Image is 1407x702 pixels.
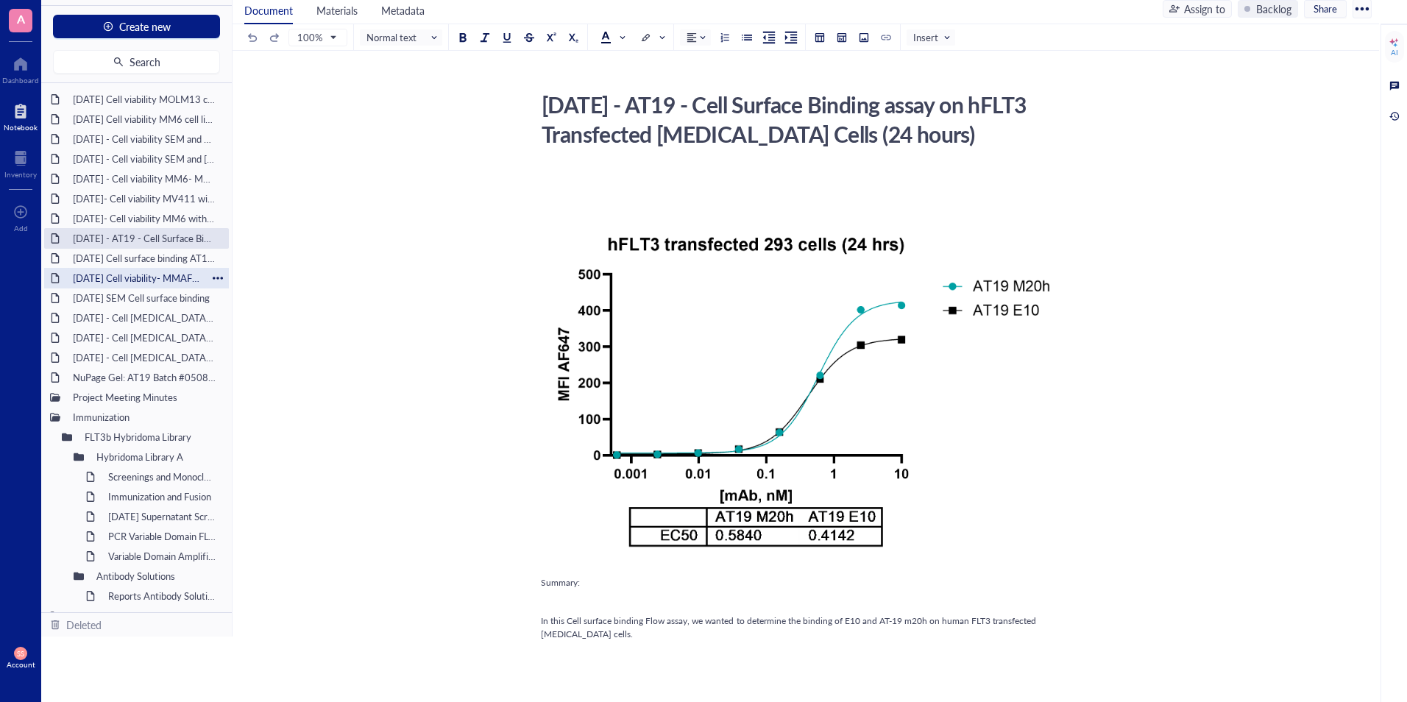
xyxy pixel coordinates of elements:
span: SS [17,650,24,658]
div: Assign to [1184,1,1225,17]
a: Notebook [4,99,38,132]
div: [DATE] - Cell [MEDICAL_DATA]- MV4,11 (AML cell line) [66,327,223,348]
div: Variable Domain Amplification Gels [102,546,223,567]
div: [DATE] Cell surface binding AT19 on SEM, RS411 and MV411 cell line [66,248,223,269]
div: [DATE] - Cell viability SEM and RS; 411- DMDM with Fc block (need to complete) [66,129,223,149]
span: Search [130,56,160,68]
div: [DATE] - AT19 - Cell Surface Binding assay on hFLT3 Transfected [MEDICAL_DATA] Cells (24 hours) [66,228,223,249]
span: Share [1314,2,1337,15]
div: Notebook [4,123,38,132]
div: Deleted [66,617,102,633]
div: Hybridoma Library A [90,447,223,467]
div: [DATE] - Cell viability SEM and [GEOGRAPHIC_DATA]; 411- DMDM [66,149,223,169]
div: NuPage Gel: AT19 Batch #050825, #051625 [66,367,223,388]
span: Document [244,3,293,18]
div: PCR Variable Domain FLT3 Hybridoma Library A [102,526,223,547]
a: Inventory [4,146,37,179]
span: Metadata [381,3,425,18]
div: [DATE] - Cell viability MM6- MMAF [66,169,223,189]
div: Screenings and Monoclonality [102,467,223,487]
div: Dashboard [2,76,39,85]
div: [DATE] - Cell [MEDICAL_DATA]- MOLM-13 (AML cell line) [66,347,223,368]
div: Account [7,660,35,669]
img: genemod-experiment-image [541,220,1065,556]
div: [DATE]- Cell viability MV411 with and without IgG Blocking - DX8951 [66,188,223,209]
div: Antibody Solutions [90,566,223,586]
div: Immunization [66,407,223,428]
div: Inventory [4,170,37,179]
div: FLT3b Hybridoma Library [78,427,223,447]
div: [DATE] - Cell [MEDICAL_DATA]- MOLM-13 (AML cell line) [66,308,223,328]
div: [DATE] - AT19 - Cell Surface Binding assay on hFLT3 Transfected [MEDICAL_DATA] Cells (24 hours) [535,86,1059,152]
div: Backlog [1256,1,1291,17]
div: [DATE] Cell viability MM6 cell lines using DMDM [66,109,223,130]
div: Reports Antibody Solutions Hybridoma Library [102,586,223,606]
span: Materials [316,3,358,18]
span: In this Cell surface binding Flow assay, we wanted to determine the binding of E10 and AT-19 m20h... [541,614,1038,640]
div: [DATE] Cell viability MOLM13 cell lines using DMDM [66,89,223,110]
button: Search [53,50,220,74]
div: AI [1391,48,1398,57]
span: Create new [119,21,171,32]
a: Dashboard [2,52,39,85]
div: [DATE] Supernatant Screening Binding FLT3 Library-A [102,506,223,527]
div: Immunization and Fusion [102,486,223,507]
div: In Vitro Screening and Characterization [66,606,223,626]
div: [DATE]- Cell viability MM6 with and without IgG Blocking - DX8951 [66,208,223,229]
div: [DATE] Cell viability- MMAF- SEM and MV4,11 [66,268,207,288]
div: Add [14,224,28,233]
button: Create new [53,15,220,38]
span: A [17,10,25,28]
span: Insert [913,31,951,44]
span: 100% [297,31,336,44]
div: [DATE] SEM Cell surface binding [66,288,223,308]
span: Summary: [541,576,580,589]
div: Project Meeting Minutes [66,387,223,408]
span: Normal text [366,31,439,44]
